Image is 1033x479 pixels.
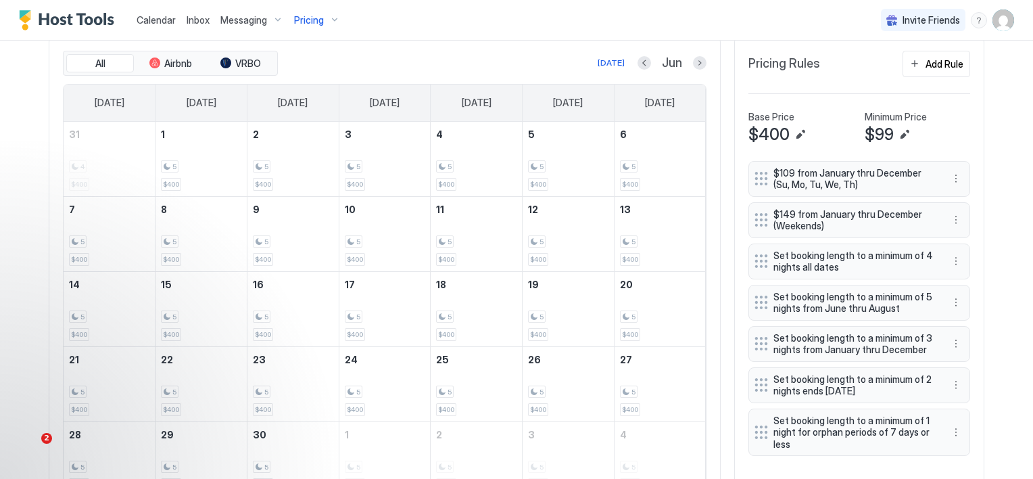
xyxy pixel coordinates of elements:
[294,14,324,26] span: Pricing
[370,97,400,109] span: [DATE]
[530,180,546,189] span: $400
[948,253,964,269] div: menu
[462,97,491,109] span: [DATE]
[523,347,614,372] a: June 26, 2026
[615,197,706,222] a: June 13, 2026
[553,97,583,109] span: [DATE]
[14,433,46,465] iframe: Intercom live chat
[431,196,523,271] td: June 11, 2026
[948,170,964,187] button: More options
[992,9,1014,31] div: User profile
[339,271,431,346] td: June 17, 2026
[235,58,261,70] span: VRBO
[10,348,281,442] iframe: Intercom notifications message
[530,405,546,414] span: $400
[528,429,535,440] span: 3
[523,122,614,147] a: June 5, 2026
[137,54,204,73] button: Airbnb
[247,347,339,372] a: June 23, 2026
[255,255,271,264] span: $400
[155,347,247,372] a: June 22, 2026
[155,272,247,297] a: June 15, 2026
[539,388,544,396] span: 5
[347,180,363,189] span: $400
[95,97,124,109] span: [DATE]
[438,330,454,339] span: $400
[173,85,230,121] a: Monday
[948,170,964,187] div: menu
[80,313,85,321] span: 5
[163,255,179,264] span: $400
[345,129,352,140] span: 3
[41,433,52,444] span: 2
[773,415,934,451] span: Set booking length to a minimum of 1 night for orphan periods of 7 days or less
[347,330,363,339] span: $400
[948,424,964,440] div: menu
[155,346,247,421] td: June 22, 2026
[523,196,615,271] td: June 12, 2026
[948,294,964,311] div: menu
[356,85,413,121] a: Wednesday
[155,422,247,447] a: June 29, 2026
[620,354,632,365] span: 27
[528,354,541,365] span: 26
[948,253,964,269] button: More options
[903,51,970,77] button: Add Rule
[438,255,454,264] span: $400
[339,346,431,421] td: June 24, 2026
[155,196,247,271] td: June 8, 2026
[66,54,134,73] button: All
[948,336,964,352] button: More options
[792,127,809,143] button: Edit
[773,208,934,232] span: $149 from January thru December (Weekends)
[172,313,176,321] span: 5
[278,97,308,109] span: [DATE]
[137,14,176,26] span: Calendar
[187,13,210,27] a: Inbox
[436,129,443,140] span: 4
[339,347,431,372] a: June 24, 2026
[356,162,360,171] span: 5
[773,373,934,397] span: Set booking length to a minimum of 2 nights ends [DATE]
[247,422,339,447] a: June 30, 2026
[431,347,522,372] a: June 25, 2026
[615,422,706,447] a: July 4, 2026
[620,279,633,290] span: 20
[438,405,454,414] span: $400
[347,255,363,264] span: $400
[948,377,964,393] button: More options
[264,237,268,246] span: 5
[865,124,894,145] span: $99
[598,57,625,69] div: [DATE]
[247,346,339,421] td: June 23, 2026
[356,388,360,396] span: 5
[436,429,442,440] span: 2
[615,347,706,372] a: June 27, 2026
[620,129,627,140] span: 6
[64,346,155,421] td: June 21, 2026
[253,129,259,140] span: 2
[172,237,176,246] span: 5
[438,180,454,189] span: $400
[622,180,638,189] span: $400
[448,388,452,396] span: 5
[523,346,615,421] td: June 26, 2026
[64,122,155,197] td: May 31, 2026
[528,129,535,140] span: 5
[431,346,523,421] td: June 25, 2026
[948,212,964,228] div: menu
[948,294,964,311] button: More options
[264,85,321,121] a: Tuesday
[773,332,934,356] span: Set booking length to a minimum of 3 nights from January thru December
[339,122,431,147] a: June 3, 2026
[614,346,706,421] td: June 27, 2026
[19,10,120,30] a: Host Tools Logo
[64,422,155,447] a: June 28, 2026
[255,330,271,339] span: $400
[64,347,155,372] a: June 21, 2026
[631,313,635,321] span: 5
[523,271,615,346] td: June 19, 2026
[773,291,934,315] span: Set booking length to a minimum of 5 nights from June thru August
[523,422,614,447] a: July 3, 2026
